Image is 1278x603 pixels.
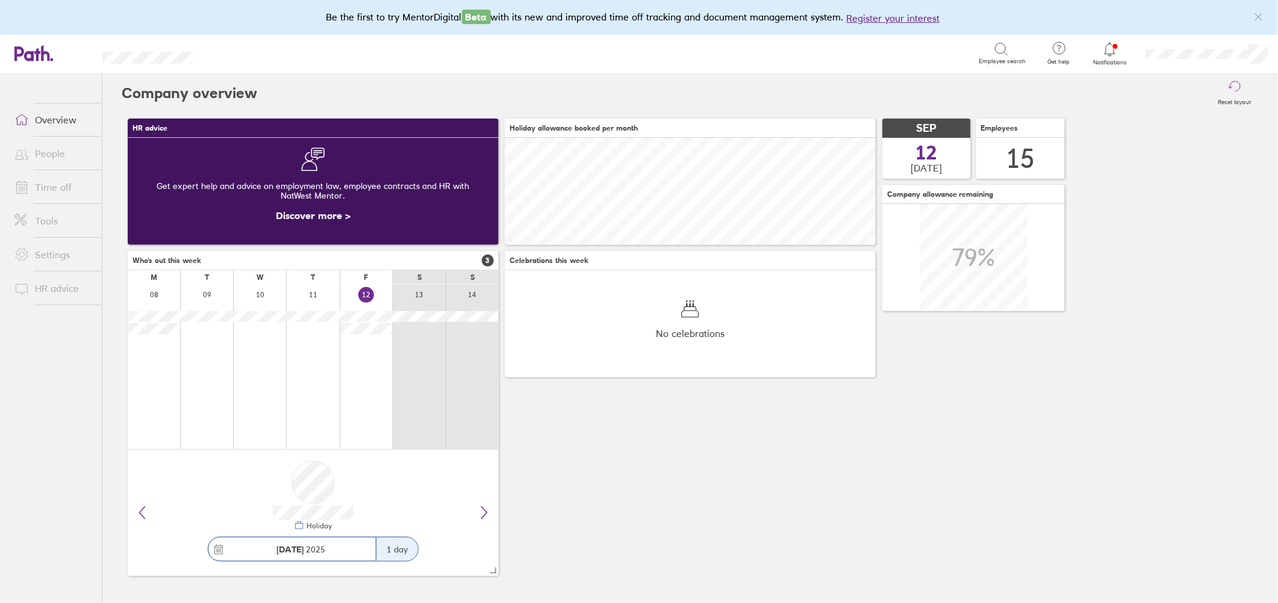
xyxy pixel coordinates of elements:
[482,255,494,267] span: 3
[5,141,102,165] a: People
[917,122,937,135] span: SEP
[510,256,588,265] span: Celebrations this week
[887,190,994,199] span: Company allowance remaining
[1091,59,1130,66] span: Notifications
[1091,41,1130,66] a: Notifications
[132,124,167,132] span: HR advice
[257,273,264,282] div: W
[847,11,940,25] button: Register your interest
[5,243,102,267] a: Settings
[326,10,952,25] div: Be the first to try MentorDigital with its new and improved time off tracking and document manage...
[656,328,725,339] span: No celebrations
[304,522,332,530] div: Holiday
[462,10,491,24] span: Beta
[277,544,304,555] strong: [DATE]
[5,175,102,199] a: Time off
[470,273,475,282] div: S
[364,273,369,282] div: F
[151,273,157,282] div: M
[276,209,351,221] a: Discover more >
[417,273,422,282] div: S
[225,48,256,58] div: Search
[979,58,1026,65] span: Employee search
[277,545,326,554] span: 2025
[510,124,638,132] span: Holiday allowance booked per month
[5,209,102,233] a: Tools
[5,276,102,300] a: HR advice
[911,162,943,173] span: [DATE]
[205,273,209,282] div: T
[122,74,257,113] h2: Company overview
[1211,74,1259,113] button: Reset layout
[1040,58,1079,66] span: Get help
[137,172,489,210] div: Get expert help and advice on employment law, employee contracts and HR with NatWest Mentor.
[1211,95,1259,106] label: Reset layout
[132,256,201,265] span: Who's out this week
[311,273,315,282] div: T
[916,143,938,162] span: 12
[981,124,1018,132] span: Employees
[5,108,102,132] a: Overview
[376,537,418,561] div: 1 day
[1006,143,1035,174] div: 15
